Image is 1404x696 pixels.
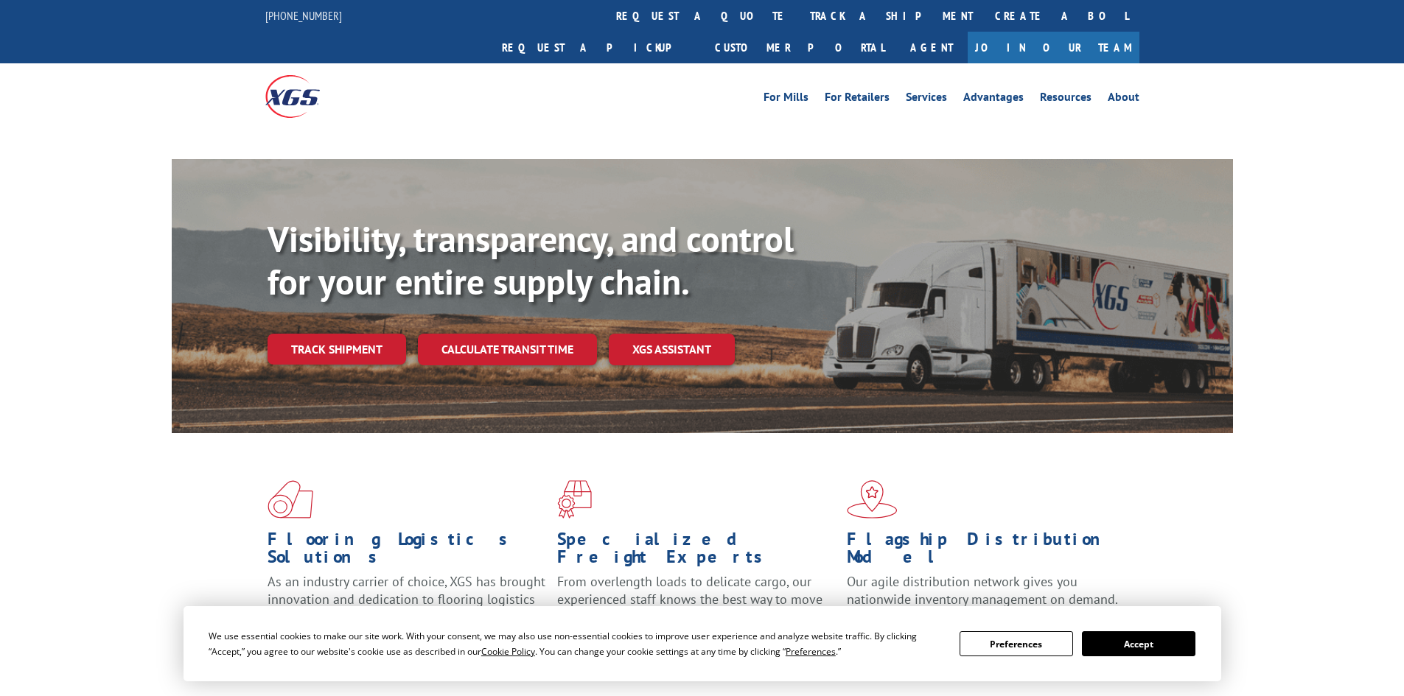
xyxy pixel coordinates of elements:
span: As an industry carrier of choice, XGS has brought innovation and dedication to flooring logistics... [268,573,545,625]
h1: Flooring Logistics Solutions [268,530,546,573]
div: We use essential cookies to make our site work. With your consent, we may also use non-essential ... [209,628,942,659]
a: XGS ASSISTANT [609,334,735,365]
b: Visibility, transparency, and control for your entire supply chain. [268,216,794,304]
p: From overlength loads to delicate cargo, our experienced staff knows the best way to move your fr... [557,573,836,639]
img: xgs-icon-focused-on-flooring-red [557,480,592,519]
a: Join Our Team [968,32,1139,63]
button: Preferences [960,631,1073,656]
a: About [1108,91,1139,108]
a: Calculate transit time [418,334,597,365]
img: xgs-icon-total-supply-chain-intelligence-red [268,480,313,519]
h1: Specialized Freight Experts [557,530,836,573]
a: Track shipment [268,334,406,365]
a: Services [906,91,947,108]
a: Agent [895,32,968,63]
button: Accept [1082,631,1195,656]
a: For Mills [764,91,808,108]
img: xgs-icon-flagship-distribution-model-red [847,480,898,519]
a: [PHONE_NUMBER] [265,8,342,23]
a: Customer Portal [704,32,895,63]
a: For Retailers [825,91,890,108]
span: Cookie Policy [481,645,535,658]
span: Our agile distribution network gives you nationwide inventory management on demand. [847,573,1118,608]
a: Advantages [963,91,1024,108]
a: Resources [1040,91,1092,108]
div: Cookie Consent Prompt [184,606,1221,681]
span: Preferences [786,645,836,658]
a: Request a pickup [491,32,704,63]
h1: Flagship Distribution Model [847,530,1125,573]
